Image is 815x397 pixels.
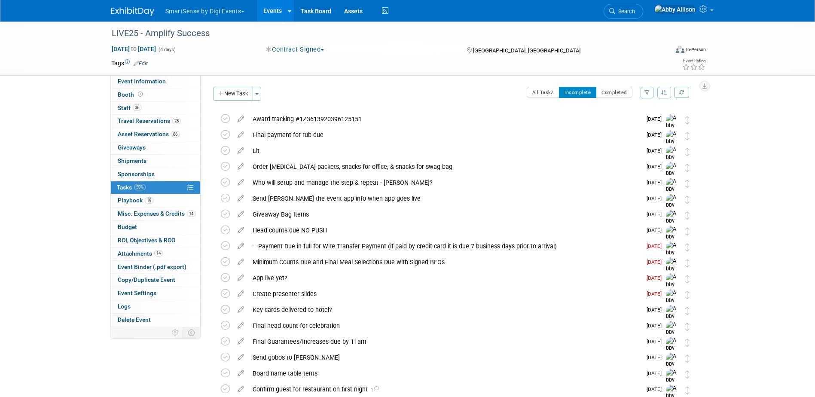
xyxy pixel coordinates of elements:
[647,259,666,265] span: [DATE]
[647,227,666,233] span: [DATE]
[248,271,641,285] div: App live yet?
[233,242,248,250] a: edit
[233,322,248,330] a: edit
[248,207,641,222] div: Giveaway Bag Items
[214,87,253,101] button: New Task
[118,290,156,296] span: Event Settings
[248,334,641,349] div: Final Guarantees/Increases due by 11am
[248,366,641,381] div: Board name table tents
[248,318,641,333] div: Final head count for celebration
[248,223,641,238] div: Head counts due NO PUSH
[111,102,200,115] a: Staff36
[233,370,248,377] a: edit
[666,289,679,320] img: Abby Allison
[647,132,666,138] span: [DATE]
[118,210,195,217] span: Misc. Expenses & Credits
[647,354,666,360] span: [DATE]
[685,275,690,283] i: Move task
[666,257,679,288] img: Abby Allison
[168,327,183,338] td: Personalize Event Tab Strip
[666,321,679,351] img: Abby Allison
[111,141,200,154] a: Giveaways
[686,46,706,53] div: In-Person
[263,45,327,54] button: Contract Signed
[666,178,679,208] img: Abby Allison
[647,386,666,392] span: [DATE]
[118,276,175,283] span: Copy/Duplicate Event
[666,226,679,256] img: Abby Allison
[248,128,641,142] div: Final payment for rub due
[647,195,666,202] span: [DATE]
[685,291,690,299] i: Move task
[647,148,666,154] span: [DATE]
[136,91,144,98] span: Booth not reserved yet
[248,255,641,269] div: Minimum Counts Due and Final Meal Selections Due with Signed BEOs
[666,241,679,272] img: Abby Allison
[134,184,146,190] span: 59%
[666,194,679,224] img: Abby Allison
[666,353,679,383] img: Abby Allison
[111,128,200,141] a: Asset Reservations86
[118,250,163,257] span: Attachments
[666,337,679,367] img: Abby Allison
[654,5,696,14] img: Abby Allison
[647,323,666,329] span: [DATE]
[134,61,148,67] a: Edit
[647,370,666,376] span: [DATE]
[111,234,200,247] a: ROI, Objectives & ROO
[158,47,176,52] span: (4 days)
[111,261,200,274] a: Event Binder (.pdf export)
[233,290,248,298] a: edit
[118,303,131,310] span: Logs
[666,273,679,304] img: Abby Allison
[118,237,175,244] span: ROI, Objectives & ROO
[111,75,200,88] a: Event Information
[666,114,679,145] img: Abby Allison
[130,46,138,52] span: to
[647,116,666,122] span: [DATE]
[685,180,690,188] i: Move task
[647,164,666,170] span: [DATE]
[118,144,146,151] span: Giveaways
[111,274,200,287] a: Copy/Duplicate Event
[685,259,690,267] i: Move task
[248,191,641,206] div: Send [PERSON_NAME] the event app info when app goes live
[233,338,248,345] a: edit
[233,179,248,186] a: edit
[248,159,641,174] div: Order [MEDICAL_DATA] packets, snacks for office, & snacks for swag bag
[172,118,181,124] span: 28
[368,387,379,393] span: 1
[111,247,200,260] a: Attachments14
[248,302,641,317] div: Key cards delivered to hotel?
[111,221,200,234] a: Budget
[647,291,666,297] span: [DATE]
[647,180,666,186] span: [DATE]
[233,354,248,361] a: edit
[666,130,679,161] img: Abby Allison
[647,307,666,313] span: [DATE]
[233,147,248,155] a: edit
[559,87,596,98] button: Incomplete
[111,300,200,313] a: Logs
[596,87,632,98] button: Completed
[647,211,666,217] span: [DATE]
[118,104,141,111] span: Staff
[233,115,248,123] a: edit
[647,275,666,281] span: [DATE]
[117,184,146,191] span: Tasks
[111,115,200,128] a: Travel Reservations28
[109,26,656,41] div: LIVE25 - Amplify Success
[647,339,666,345] span: [DATE]
[682,59,705,63] div: Event Rating
[118,316,151,323] span: Delete Event
[233,131,248,139] a: edit
[615,8,635,15] span: Search
[145,197,153,204] span: 19
[111,194,200,207] a: Playbook19
[666,305,679,336] img: Abby Allison
[111,314,200,327] a: Delete Event
[233,385,248,393] a: edit
[248,112,641,126] div: Award tracking #1Z3613920396125151
[111,168,200,181] a: Sponsorships
[685,164,690,172] i: Move task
